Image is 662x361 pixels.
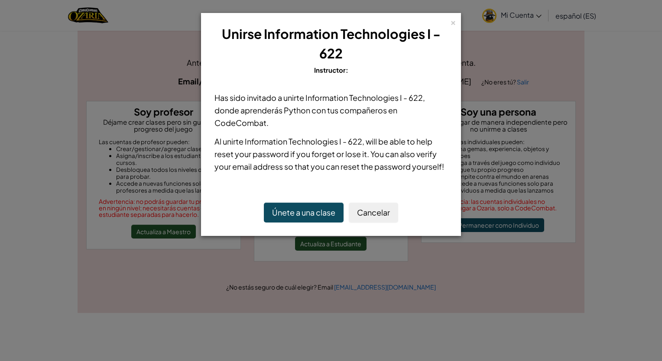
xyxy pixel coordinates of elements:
[245,136,362,146] span: Information Technologies I - 622
[214,136,444,171] span: will be able to help reset your password if you forget or lose it. You can also verify your email...
[222,26,262,42] span: Unirse
[214,136,245,146] span: Al unirte
[214,93,305,103] span: Has sido invitado a unirte
[450,17,456,26] div: ×
[264,26,441,61] span: Information Technologies I - 622
[305,93,423,103] span: Information Technologies I - 622
[264,203,344,222] button: Únete a una clase
[284,105,310,115] span: Python
[349,203,398,222] button: Cancelar
[314,66,348,74] span: Instructor:
[362,136,366,146] span: ,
